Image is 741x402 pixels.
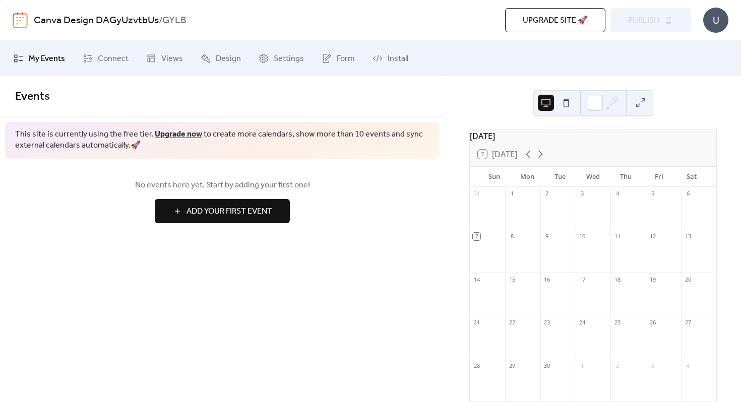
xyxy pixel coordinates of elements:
span: Events [15,86,50,108]
div: U [703,8,728,33]
div: 6 [684,190,692,197]
a: Form [314,45,362,72]
div: 7 [473,233,480,240]
a: Install [365,45,416,72]
div: 2 [543,190,551,197]
a: My Events [6,45,73,72]
div: 1 [508,190,516,197]
div: 10 [579,233,586,240]
div: Sat [675,167,708,187]
div: 4 [684,362,692,369]
button: Add Your First Event [155,199,290,223]
a: Add Your First Event [15,199,429,223]
div: Wed [577,167,609,187]
div: Tue [544,167,577,187]
div: 22 [508,319,516,326]
div: 2 [613,362,621,369]
div: 3 [649,362,656,369]
b: GYLB [162,11,187,30]
div: 25 [613,319,621,326]
div: 24 [579,319,586,326]
div: [DATE] [470,130,716,142]
div: 1 [579,362,586,369]
span: My Events [29,53,65,65]
span: No events here yet. Start by adding your first one! [15,179,429,191]
div: Thu [609,167,642,187]
div: 20 [684,276,692,283]
span: Connect [98,53,129,65]
img: logo [13,12,28,28]
div: 8 [508,233,516,240]
span: Install [388,53,408,65]
a: Views [139,45,191,72]
div: 16 [543,276,551,283]
span: Add Your First Event [187,206,272,218]
div: 11 [613,233,621,240]
div: 29 [508,362,516,369]
div: 4 [613,190,621,197]
div: 30 [543,362,551,369]
span: This site is currently using the free tier. to create more calendars, show more than 10 events an... [15,129,429,152]
div: Sun [478,167,511,187]
div: 28 [473,362,480,369]
div: 9 [543,233,551,240]
div: 13 [684,233,692,240]
div: 5 [649,190,656,197]
span: Settings [274,53,304,65]
div: 27 [684,319,692,326]
a: Upgrade now [155,126,202,142]
a: Canva Design DAGyUzvtbUs [34,11,159,30]
div: 15 [508,276,516,283]
span: Views [161,53,183,65]
a: Design [193,45,249,72]
a: Settings [251,45,312,72]
div: Mon [511,167,543,187]
div: 26 [649,319,656,326]
button: Upgrade site 🚀 [505,8,605,32]
span: Form [337,53,355,65]
b: / [159,11,162,30]
div: 19 [649,276,656,283]
span: Design [216,53,241,65]
div: 18 [613,276,621,283]
div: 12 [649,233,656,240]
span: Upgrade site 🚀 [523,15,588,27]
div: Fri [642,167,675,187]
a: Connect [75,45,136,72]
div: 21 [473,319,480,326]
div: 14 [473,276,480,283]
div: 31 [473,190,480,197]
div: 23 [543,319,551,326]
div: 17 [579,276,586,283]
div: 3 [579,190,586,197]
